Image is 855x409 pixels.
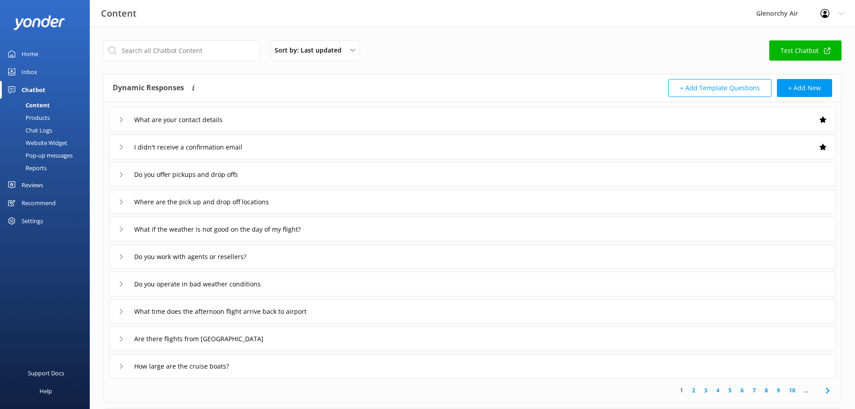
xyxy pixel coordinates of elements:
[772,386,785,395] a: 9
[5,111,90,124] a: Products
[113,79,184,97] h4: Dynamic Responses
[668,79,772,97] button: + Add Template Questions
[700,386,712,395] a: 3
[22,81,45,99] div: Chatbot
[769,40,842,61] a: Test Chatbot
[736,386,748,395] a: 6
[5,111,50,124] div: Products
[5,162,90,174] a: Reports
[5,136,67,149] div: Website Widget
[22,45,38,63] div: Home
[5,124,90,136] a: Chat Logs
[675,386,688,395] a: 1
[748,386,760,395] a: 7
[712,386,724,395] a: 4
[101,6,136,21] h3: Content
[22,212,43,230] div: Settings
[275,45,347,55] span: Sort by: Last updated
[22,176,43,194] div: Reviews
[777,79,832,97] button: + Add New
[5,162,47,174] div: Reports
[5,149,90,162] a: Pop-up messages
[724,386,736,395] a: 5
[688,386,700,395] a: 2
[39,382,52,400] div: Help
[28,364,64,382] div: Support Docs
[5,136,90,149] a: Website Widget
[5,99,50,111] div: Content
[5,99,90,111] a: Content
[760,386,772,395] a: 8
[800,386,813,395] span: ...
[103,40,260,61] input: Search all Chatbot Content
[13,15,65,30] img: yonder-white-logo.png
[5,149,73,162] div: Pop-up messages
[785,386,800,395] a: 10
[22,194,56,212] div: Recommend
[22,63,37,81] div: Inbox
[5,124,52,136] div: Chat Logs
